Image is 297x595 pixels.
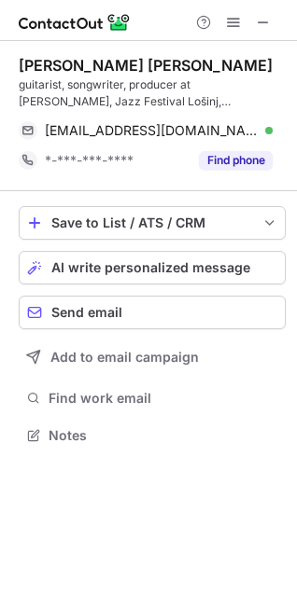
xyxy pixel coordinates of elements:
[19,206,286,240] button: save-profile-one-click
[19,11,131,34] img: ContactOut v5.3.10
[50,350,199,365] span: Add to email campaign
[19,422,286,449] button: Notes
[51,260,250,275] span: AI write personalized message
[19,340,286,374] button: Add to email campaign
[51,215,253,230] div: Save to List / ATS / CRM
[19,56,273,75] div: [PERSON_NAME] [PERSON_NAME]
[49,390,278,407] span: Find work email
[49,427,278,444] span: Notes
[19,76,286,110] div: guitarist, songwriter, producer at [PERSON_NAME], Jazz Festival Lošinj, [PERSON_NAME] Tribute Ban...
[19,251,286,284] button: AI write personalized message
[199,151,273,170] button: Reveal Button
[45,122,259,139] span: [EMAIL_ADDRESS][DOMAIN_NAME]
[19,296,286,329] button: Send email
[19,385,286,411] button: Find work email
[51,305,122,320] span: Send email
